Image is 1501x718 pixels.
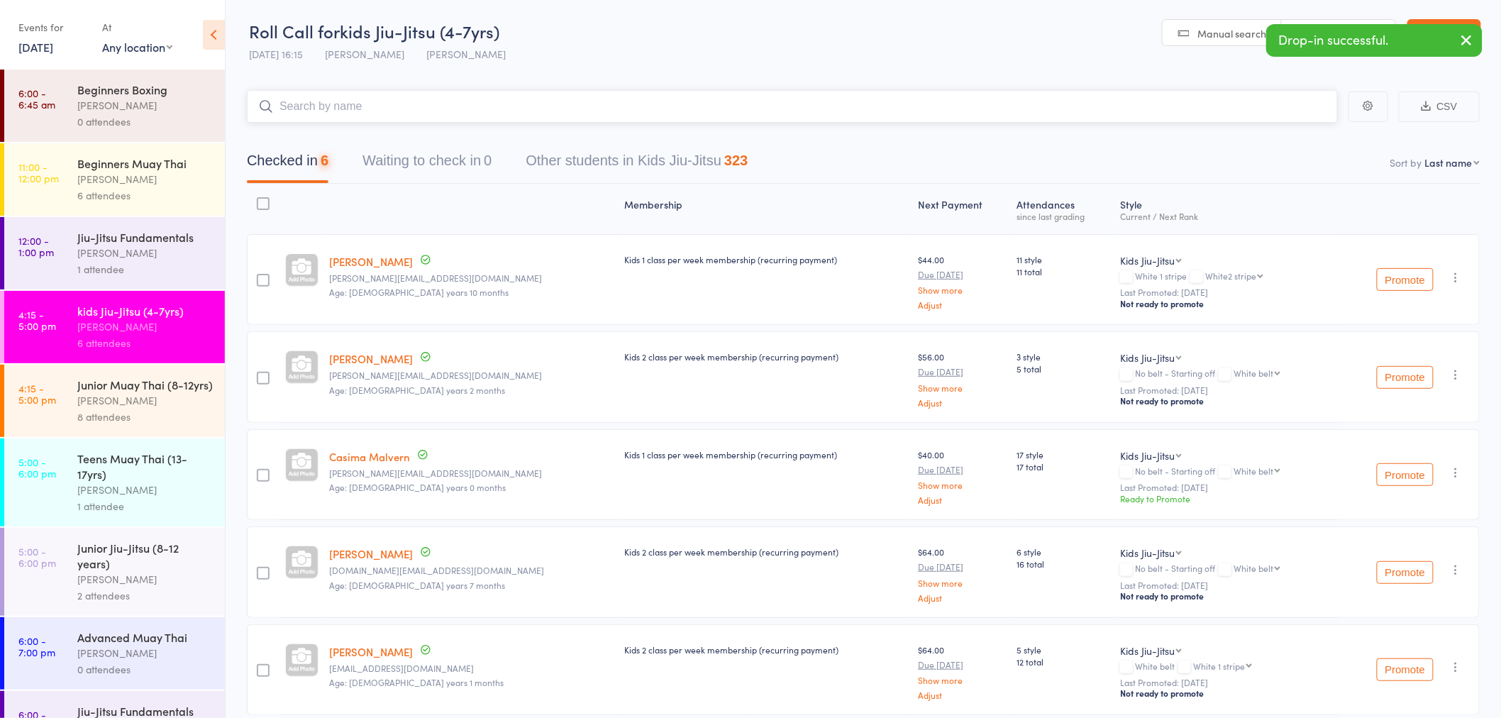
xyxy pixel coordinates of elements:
[18,39,53,55] a: [DATE]
[918,448,1005,504] div: $40.00
[1120,580,1332,590] small: Last Promoted: [DATE]
[1120,271,1332,283] div: White 1 stripe
[77,303,213,319] div: kids Jiu-Jitsu (4-7yrs)
[1234,368,1273,377] div: White belt
[340,19,499,43] span: kids Jiu-Jitsu (4-7yrs)
[77,245,213,261] div: [PERSON_NAME]
[77,261,213,277] div: 1 attendee
[1017,644,1109,656] span: 5 style
[1114,190,1338,228] div: Style
[1425,155,1473,170] div: Last name
[912,190,1011,228] div: Next Payment
[1017,546,1109,558] span: 6 style
[330,254,414,269] a: [PERSON_NAME]
[1120,678,1332,687] small: Last Promoted: [DATE]
[102,16,172,39] div: At
[1012,190,1115,228] div: Atten­dances
[624,448,907,460] div: Kids 1 class per week membership (recurring payment)
[77,571,213,587] div: [PERSON_NAME]
[77,587,213,604] div: 2 attendees
[1120,563,1332,575] div: No belt - Starting off
[77,319,213,335] div: [PERSON_NAME]
[77,229,213,245] div: Jiu-Jitsu Fundamentals
[624,644,907,656] div: Kids 2 class per week membership (recurring payment)
[4,617,225,690] a: 6:00 -7:00 pmAdvanced Muay Thai[PERSON_NAME]0 attendees
[321,153,328,168] div: 6
[1017,656,1109,668] span: 12 total
[918,398,1005,407] a: Adjust
[325,47,404,61] span: [PERSON_NAME]
[1120,211,1332,221] div: Current / Next Rank
[1017,558,1109,570] span: 16 total
[330,384,506,396] span: Age: [DEMOGRAPHIC_DATA] years 2 months
[526,145,748,183] button: Other students in Kids Jiu-Jitsu323
[918,675,1005,685] a: Show more
[918,383,1005,392] a: Show more
[918,546,1005,602] div: $64.00
[1120,661,1332,673] div: White belt
[1377,658,1434,681] button: Promote
[1193,661,1245,670] div: White 1 stripe
[918,578,1005,587] a: Show more
[1120,590,1332,602] div: Not ready to promote
[77,645,213,661] div: [PERSON_NAME]
[1017,350,1109,363] span: 3 style
[1120,482,1332,492] small: Last Promoted: [DATE]
[1377,561,1434,584] button: Promote
[1399,92,1480,122] button: CSV
[1120,368,1332,380] div: No belt - Starting off
[918,644,1005,700] div: $64.00
[362,145,492,183] button: Waiting to check in0
[1120,687,1332,699] div: Not ready to promote
[1120,350,1175,365] div: Kids Jiu-Jitsu
[330,644,414,659] a: [PERSON_NAME]
[4,217,225,289] a: 12:00 -1:00 pmJiu-Jitsu Fundamentals[PERSON_NAME]1 attendee
[18,235,54,258] time: 12:00 - 1:00 pm
[18,309,56,331] time: 4:15 - 5:00 pm
[619,190,912,228] div: Membership
[1120,395,1332,407] div: Not ready to promote
[330,579,506,591] span: Age: [DEMOGRAPHIC_DATA] years 7 months
[1120,287,1332,297] small: Last Promoted: [DATE]
[18,161,59,184] time: 11:00 - 12:00 pm
[1120,546,1175,560] div: Kids Jiu-Jitsu
[77,661,213,678] div: 0 attendees
[1120,492,1332,504] div: Ready to Promote
[330,351,414,366] a: [PERSON_NAME]
[330,481,506,493] span: Age: [DEMOGRAPHIC_DATA] years 0 months
[77,82,213,97] div: Beginners Boxing
[1120,448,1175,463] div: Kids Jiu-Jitsu
[77,187,213,204] div: 6 attendees
[18,382,56,405] time: 4:15 - 5:00 pm
[624,546,907,558] div: Kids 2 class per week membership (recurring payment)
[247,145,328,183] button: Checked in6
[918,562,1005,572] small: Due [DATE]
[918,350,1005,407] div: $56.00
[4,143,225,216] a: 11:00 -12:00 pmBeginners Muay Thai[PERSON_NAME]6 attendees
[1120,298,1332,309] div: Not ready to promote
[918,253,1005,309] div: $44.00
[1390,155,1422,170] label: Sort by
[918,480,1005,490] a: Show more
[18,87,55,110] time: 6:00 - 6:45 am
[1205,271,1256,280] div: White2 stripe
[77,409,213,425] div: 8 attendees
[1017,448,1109,460] span: 17 style
[1377,268,1434,291] button: Promote
[1120,253,1175,267] div: Kids Jiu-Jitsu
[77,540,213,571] div: Junior Jiu-Jitsu (8-12 years)
[4,291,225,363] a: 4:15 -5:00 pmkids Jiu-Jitsu (4-7yrs)[PERSON_NAME]6 attendees
[918,285,1005,294] a: Show more
[77,629,213,645] div: Advanced Muay Thai
[18,635,55,658] time: 6:00 - 7:00 pm
[4,438,225,526] a: 5:00 -6:00 pmTeens Muay Thai (13-17yrs)[PERSON_NAME]1 attendee
[330,565,613,575] small: luccas.br@gmail.com
[77,451,213,482] div: Teens Muay Thai (13-17yrs)
[1234,466,1273,475] div: White belt
[1017,211,1109,221] div: since last grading
[330,663,613,673] small: evwalker@live.com.au
[1377,463,1434,486] button: Promote
[1120,385,1332,395] small: Last Promoted: [DATE]
[1120,644,1175,658] div: Kids Jiu-Jitsu
[918,495,1005,504] a: Adjust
